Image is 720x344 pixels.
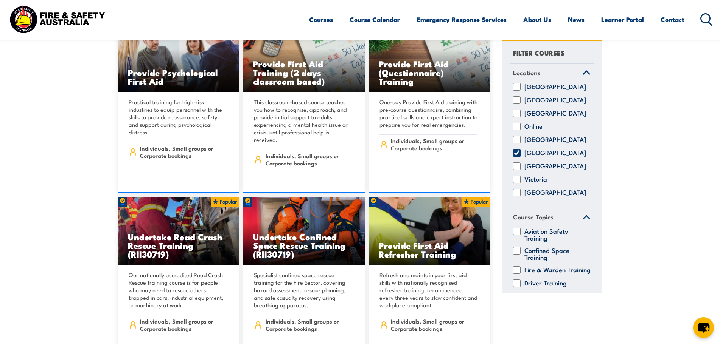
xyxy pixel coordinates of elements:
a: Provide First Aid Refresher Training [369,197,491,265]
a: Learner Portal [601,9,644,29]
label: Confined Space Training [524,247,591,261]
a: Course Topics [510,208,594,228]
a: About Us [523,9,551,29]
h3: Provide Psychological First Aid [128,68,230,85]
label: [GEOGRAPHIC_DATA] [524,163,586,170]
label: First Aid Training [524,293,573,300]
span: Individuals, Small groups or Corporate bookings [391,137,477,151]
h3: Provide First Aid (Questionnaire) Training [379,59,481,85]
p: Practical training for high-risk industries to equip personnel with the skills to provide reassur... [129,98,227,136]
a: Contact [661,9,684,29]
a: News [568,9,585,29]
label: Victoria [524,176,547,184]
span: Individuals, Small groups or Corporate bookings [391,318,477,332]
label: Driver Training [524,279,567,287]
img: Road Crash Rescue Training [118,197,240,265]
a: Undertake Confined Space Rescue Training (RII30719) [243,197,365,265]
label: Aviation Safety Training [524,228,591,241]
img: Mental Health First Aid Training Course from Fire & Safety Australia [118,24,240,92]
img: Undertake Confined Space Rescue Training (non Fire-Sector) (2) [243,197,365,265]
span: Individuals, Small groups or Corporate bookings [140,145,227,159]
a: Emergency Response Services [417,9,507,29]
label: [GEOGRAPHIC_DATA] [524,150,586,157]
a: Undertake Road Crash Rescue Training (RII30719) [118,197,240,265]
img: Mental Health First Aid Training (Standard) – Blended Classroom [369,24,491,92]
label: Online [524,123,543,131]
a: Provide First Aid (Questionnaire) Training [369,24,491,92]
p: Refresh and maintain your first aid skills with nationally recognised refresher training, recomme... [379,271,478,309]
h3: Provide First Aid Refresher Training [379,241,481,258]
label: Fire & Warden Training [524,266,591,274]
img: Mental Health First Aid Training (Standard) – Classroom [243,24,365,92]
label: [GEOGRAPHIC_DATA] [524,97,586,104]
span: Locations [513,68,541,78]
p: One-day Provide First Aid training with pre-course questionnaire, combining practical skills and ... [379,98,478,128]
h3: Provide First Aid Training (2 days classroom based) [253,59,355,85]
a: Provide Psychological First Aid [118,24,240,92]
a: Courses [309,9,333,29]
label: [GEOGRAPHIC_DATA] [524,110,586,117]
button: chat-button [693,317,714,338]
label: [GEOGRAPHIC_DATA] [524,83,586,91]
h3: Undertake Road Crash Rescue Training (RII30719) [128,232,230,258]
h3: Undertake Confined Space Rescue Training (RII30719) [253,232,355,258]
span: Individuals, Small groups or Corporate bookings [266,318,352,332]
p: Specialist confined space rescue training for the Fire Sector, covering hazard assessment, rescue... [254,271,352,309]
a: Course Calendar [350,9,400,29]
span: Individuals, Small groups or Corporate bookings [140,318,227,332]
p: Our nationally accredited Road Crash Rescue training course is for people who may need to rescue ... [129,271,227,309]
p: This classroom-based course teaches you how to recognise, approach, and provide initial support t... [254,98,352,143]
label: [GEOGRAPHIC_DATA] [524,189,586,197]
a: Locations [510,64,594,83]
span: Course Topics [513,212,554,222]
h4: FILTER COURSES [513,48,564,58]
a: Provide First Aid Training (2 days classroom based) [243,24,365,92]
label: [GEOGRAPHIC_DATA] [524,136,586,144]
span: Individuals, Small groups or Corporate bookings [266,152,352,167]
img: Provide First Aid (Blended Learning) [369,197,491,265]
